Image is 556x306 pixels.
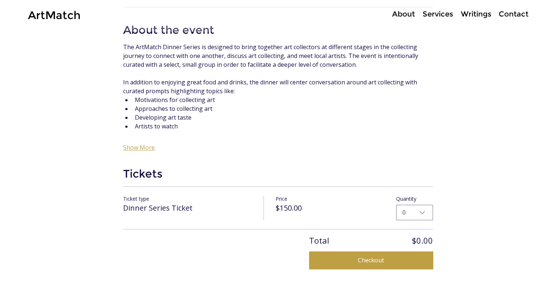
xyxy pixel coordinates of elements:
div: main content [123,167,433,269]
span: In addition to enjoying great food and drinks, the dinner will center conversation around art col... [123,78,419,95]
a: Services [419,9,457,19]
span: Approaches to collecting art [135,105,212,113]
button: Show More [123,144,155,151]
label: Quantity [396,196,433,202]
a: Contact [495,9,532,19]
span: Price [276,195,287,202]
button: Checkout [309,251,433,269]
p: $0.00 [412,237,433,244]
a: About [388,9,419,19]
p: Total [309,237,329,244]
h3: Dinner Series Ticket [123,203,252,212]
span: Artists to watch [135,122,178,130]
span: Developing art taste [135,113,191,121]
a: ArtMatch [28,8,80,22]
h2: Tickets [123,167,433,181]
p: $150.00 [276,203,384,212]
a: Writings [457,9,495,19]
span: Motivations for collecting art [135,96,215,104]
div: 0 [402,208,406,217]
span: Ticket type [123,195,149,202]
nav: Site [365,9,532,19]
span: The ArtMatch Dinner Series is designed to bring together art collectors at different stages in th... [123,43,420,69]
